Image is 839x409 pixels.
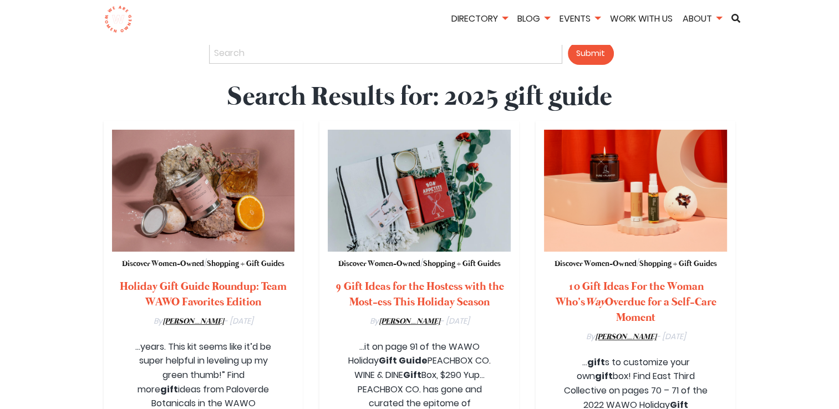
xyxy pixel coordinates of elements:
[338,259,420,269] a: Discover Women-Owned
[679,12,725,28] li: About
[207,259,284,269] a: Shopping + Gift Guides
[679,12,725,25] a: About
[162,316,223,327] a: [PERSON_NAME]
[584,295,604,310] em: Way
[112,315,295,328] p: By - [DATE]
[556,12,604,25] a: Events
[555,279,716,325] a: 10 Gift Ideas For the Woman Who’sWayOverdue for a Self-Care Moment
[378,316,440,327] a: [PERSON_NAME]
[120,279,287,310] a: Holiday Gift Guide Roundup: Team WAWO Favorites Edition
[448,12,511,25] a: Directory
[587,356,604,369] strong: gift
[379,354,428,367] strong: Gift Guide
[728,14,744,23] a: Search
[423,259,501,269] a: Shopping + Gift Guides
[403,369,421,381] strong: Gift
[335,279,504,310] a: 9 Gift Ideas for the Hostess with the Most-ess This Holiday Season
[568,42,614,65] button: Submit
[160,383,178,396] strong: gift
[555,259,637,269] a: Discover Women-Owned
[637,258,639,269] span: /
[513,12,553,25] a: Blog
[420,258,423,269] span: /
[227,79,612,116] h1: Search Results for: 2025 gift guide
[204,258,207,269] span: /
[513,12,553,28] li: Blog
[448,12,511,28] li: Directory
[544,330,727,344] p: By - [DATE]
[639,259,717,269] a: Shopping + Gift Guides
[209,42,562,64] input: Search
[556,12,604,28] li: Events
[594,332,656,342] a: [PERSON_NAME]
[595,370,613,382] strong: gift
[122,259,204,269] a: Discover Women-Owned
[328,315,511,328] p: By - [DATE]
[104,6,133,33] img: logo
[606,12,677,25] a: Work With Us
[555,279,716,325] strong: 10 Gift Ideas For the Woman Who’s Overdue for a Self-Care Moment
